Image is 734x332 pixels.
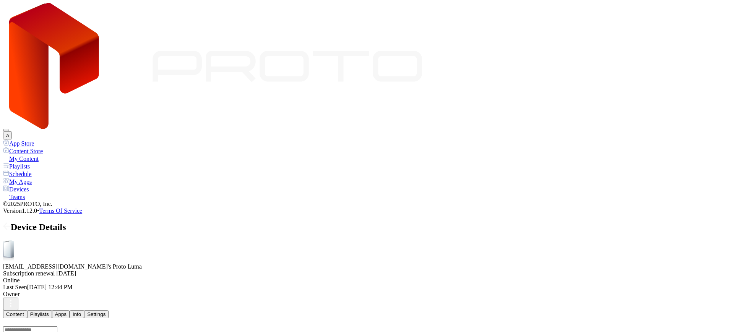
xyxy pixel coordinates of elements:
[3,284,731,291] div: Last Seen [DATE] 12:44 PM
[3,155,731,162] a: My Content
[3,201,731,207] div: © 2025 PROTO, Inc.
[87,311,106,317] div: Settings
[3,131,12,139] button: a
[3,291,731,298] div: Owner
[11,222,66,232] span: Device Details
[3,207,39,214] span: Version 1.12.0 •
[39,207,83,214] a: Terms Of Service
[73,311,81,317] div: Info
[3,193,731,201] a: Teams
[3,310,27,318] button: Content
[3,270,731,277] div: Subscription renewal [DATE]
[3,178,731,185] a: My Apps
[3,147,731,155] a: Content Store
[52,310,70,318] button: Apps
[3,263,731,270] div: [EMAIL_ADDRESS][DOMAIN_NAME]'s Proto Luma
[3,139,731,147] a: App Store
[70,310,84,318] button: Info
[27,310,52,318] button: Playlists
[3,185,731,193] a: Devices
[3,170,731,178] a: Schedule
[3,162,731,170] a: Playlists
[3,277,731,284] div: Online
[84,310,109,318] button: Settings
